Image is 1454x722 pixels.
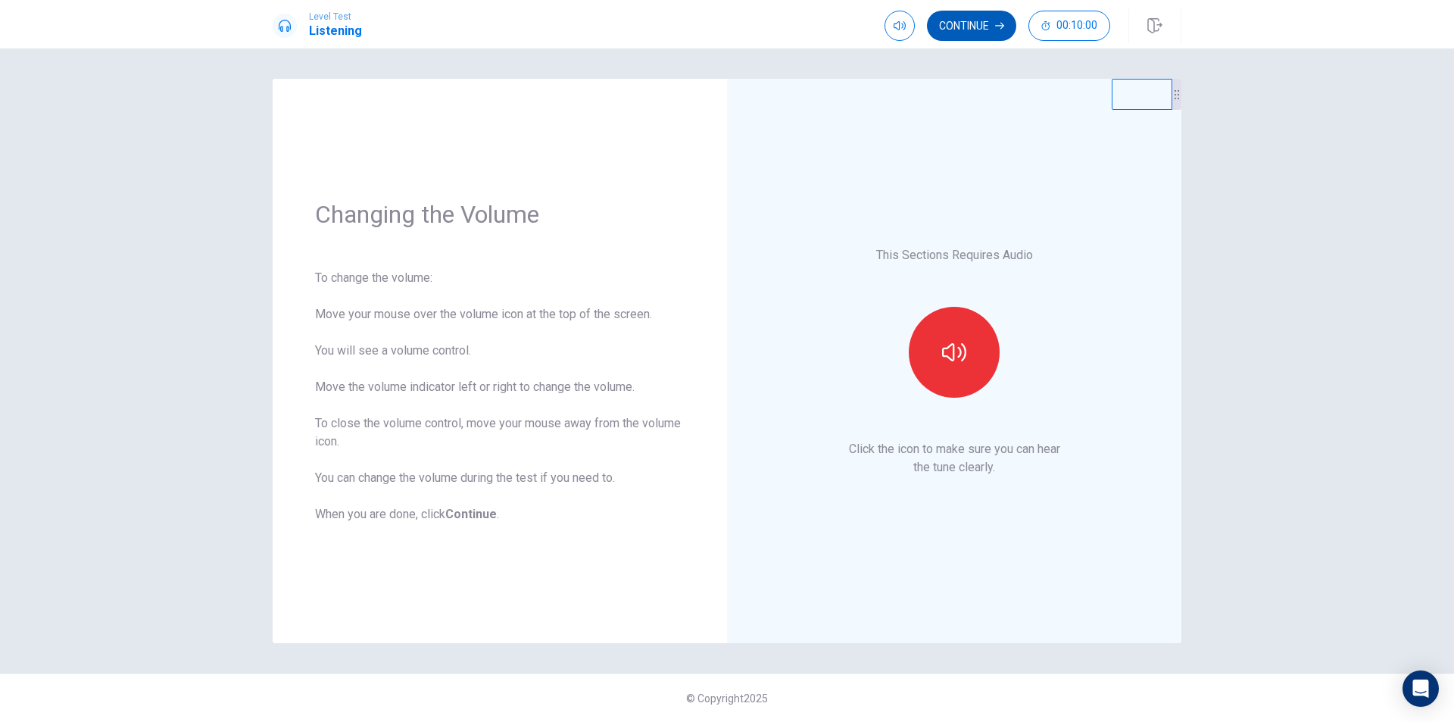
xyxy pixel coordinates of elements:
button: 00:10:00 [1028,11,1110,41]
div: Open Intercom Messenger [1403,670,1439,707]
p: Click the icon to make sure you can hear the tune clearly. [849,440,1060,477]
span: © Copyright 2025 [686,692,768,705]
span: 00:10:00 [1056,20,1097,32]
div: To change the volume: Move your mouse over the volume icon at the top of the screen. You will see... [315,269,685,524]
h1: Listening [309,22,362,40]
span: Level Test [309,11,362,22]
b: Continue [445,507,497,521]
button: Continue [927,11,1016,41]
h1: Changing the Volume [315,199,685,230]
p: This Sections Requires Audio [876,246,1033,264]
